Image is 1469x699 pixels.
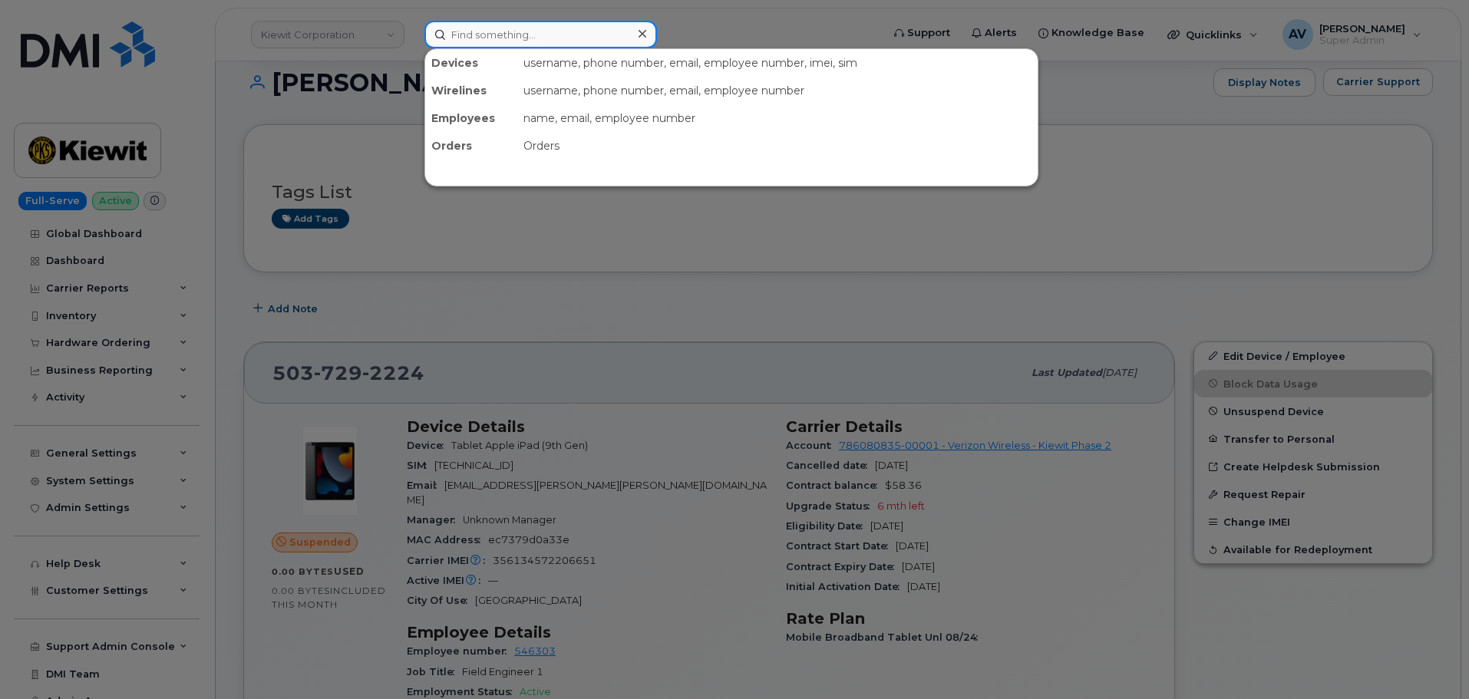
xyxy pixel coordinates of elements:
[425,132,517,160] div: Orders
[425,104,517,132] div: Employees
[517,104,1038,132] div: name, email, employee number
[425,77,517,104] div: Wirelines
[1402,632,1457,687] iframe: Messenger Launcher
[424,21,657,48] input: Find something...
[517,49,1038,77] div: username, phone number, email, employee number, imei, sim
[517,132,1038,160] div: Orders
[517,77,1038,104] div: username, phone number, email, employee number
[425,49,517,77] div: Devices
